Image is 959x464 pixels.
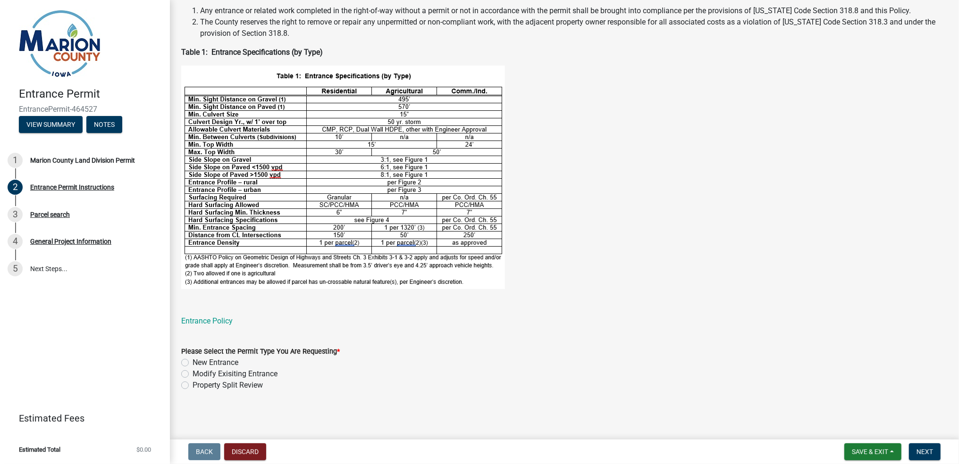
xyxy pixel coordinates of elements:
h4: Entrance Permit [19,87,162,101]
div: Entrance Permit Instructions [30,184,114,191]
img: Marion County, Iowa [19,10,101,77]
li: Any entrance or related work completed in the right-of-way without a permit or not in accordance ... [200,5,948,17]
span: Estimated Total [19,447,60,453]
span: EntrancePermit-464527 [19,105,151,114]
li: The County reserves the right to remove or repair any unpermitted or non-compliant work, with the... [200,17,948,39]
div: 3 [8,207,23,222]
span: Next [917,448,933,456]
button: Notes [86,116,122,133]
div: Parcel search [30,211,70,218]
button: Discard [224,443,266,460]
wm-modal-confirm: Summary [19,121,83,129]
a: Entrance Policy [181,316,233,325]
a: Estimated Fees [8,409,155,428]
img: image_e0628239-8c39-4fc2-abf7-6a7c4c533e42.png [181,66,505,289]
label: New Entrance [193,357,238,368]
span: Save & Exit [852,448,888,456]
span: Back [196,448,213,456]
div: Marion County Land Division Permit [30,157,135,164]
div: 1 [8,153,23,168]
div: 2 [8,180,23,195]
div: 5 [8,261,23,276]
label: Property Split Review [193,380,263,391]
div: General Project Information [30,238,111,245]
button: Save & Exit [844,443,901,460]
button: View Summary [19,116,83,133]
button: Back [188,443,220,460]
button: Next [909,443,941,460]
label: Modify Exisiting Entrance [193,368,278,380]
strong: Table 1: Entrance Specifications (by Type) [181,48,323,57]
wm-modal-confirm: Notes [86,121,122,129]
span: $0.00 [136,447,151,453]
div: 4 [8,234,23,249]
label: Please Select the Permit Type You Are Requesting [181,348,340,355]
